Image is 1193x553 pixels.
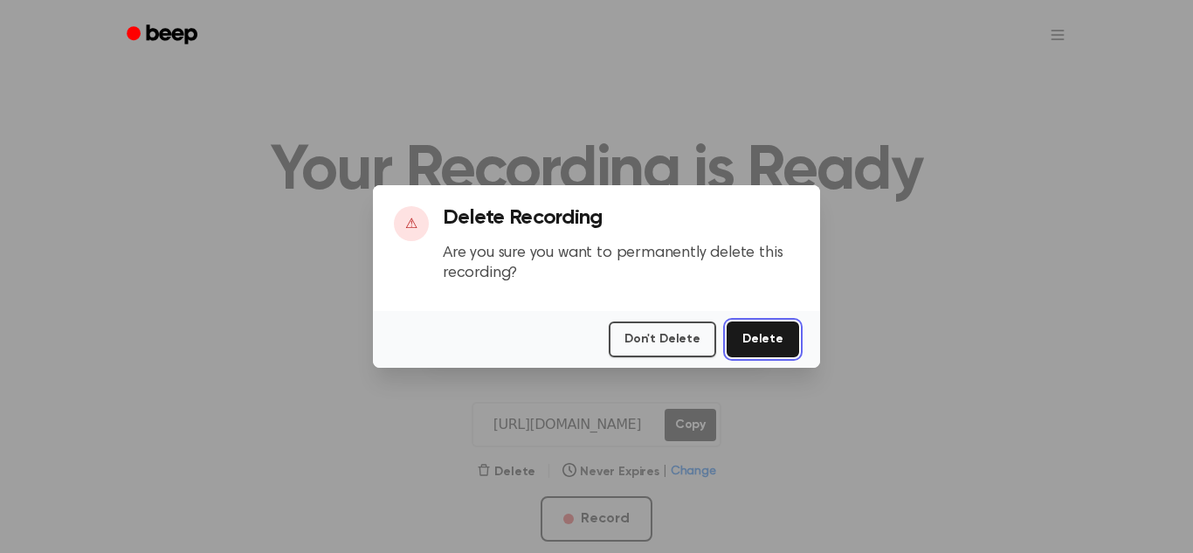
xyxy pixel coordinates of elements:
div: ⚠ [394,206,429,241]
h3: Delete Recording [443,206,799,230]
a: Beep [114,18,213,52]
button: Delete [727,321,799,357]
button: Open menu [1037,14,1079,56]
p: Are you sure you want to permanently delete this recording? [443,244,799,283]
button: Don't Delete [609,321,716,357]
